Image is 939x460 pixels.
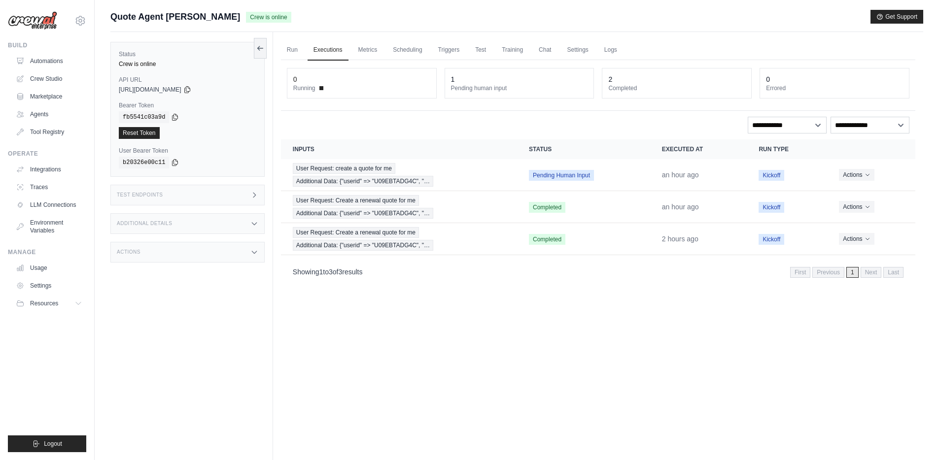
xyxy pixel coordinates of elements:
[293,195,505,219] a: View execution details for User Request
[766,84,903,92] dt: Errored
[533,40,557,61] a: Chat
[12,106,86,122] a: Agents
[293,163,395,174] span: User Request: create a quote for me
[119,86,181,94] span: [URL][DOMAIN_NAME]
[12,197,86,213] a: LLM Connections
[246,12,291,23] span: Crew is online
[608,84,745,92] dt: Completed
[608,74,612,84] div: 2
[281,259,915,284] nav: Pagination
[8,11,57,30] img: Logo
[8,41,86,49] div: Build
[293,163,505,187] a: View execution details for User Request
[30,299,58,307] span: Resources
[119,76,256,84] label: API URL
[839,233,874,245] button: Actions for execution
[119,50,256,58] label: Status
[12,53,86,69] a: Automations
[338,268,342,276] span: 3
[12,179,86,195] a: Traces
[790,267,904,278] nav: Pagination
[12,162,86,177] a: Integrations
[281,139,517,159] th: Inputs
[119,127,160,139] a: Reset Token
[890,413,939,460] iframe: Chat Widget
[662,203,699,211] time: September 13, 2025 at 20:06 PDT
[469,40,492,61] a: Test
[12,71,86,87] a: Crew Studio
[293,208,433,219] span: Additional Data: {"userid" => "U09EBTADG4C", "…
[117,249,140,255] h3: Actions
[747,139,827,159] th: Run Type
[44,440,62,448] span: Logout
[12,89,86,104] a: Marketplace
[662,171,699,179] time: September 13, 2025 at 20:11 PDT
[8,150,86,158] div: Operate
[329,268,333,276] span: 3
[119,157,169,168] code: b20326e00c11
[12,260,86,276] a: Usage
[529,234,565,245] span: Completed
[117,192,163,198] h3: Test Endpoints
[759,202,784,213] span: Kickoff
[861,267,882,278] span: Next
[432,40,466,61] a: Triggers
[110,10,240,24] span: Quote Agent [PERSON_NAME]
[293,195,419,206] span: User Request: Create a renewal quote for me
[12,296,86,311] button: Resources
[883,267,904,278] span: Last
[12,124,86,140] a: Tool Registry
[293,74,297,84] div: 0
[293,267,363,277] p: Showing to of results
[119,101,256,109] label: Bearer Token
[561,40,594,61] a: Settings
[119,60,256,68] div: Crew is online
[293,176,433,187] span: Additional Data: {"userid" => "U09EBTADG4C", "…
[812,267,844,278] span: Previous
[117,221,172,227] h3: Additional Details
[12,215,86,238] a: Environment Variables
[119,147,256,155] label: User Bearer Token
[759,170,784,181] span: Kickoff
[8,435,86,452] button: Logout
[352,40,383,61] a: Metrics
[12,278,86,294] a: Settings
[517,139,650,159] th: Status
[496,40,529,61] a: Training
[293,227,505,251] a: View execution details for User Request
[387,40,428,61] a: Scheduling
[8,248,86,256] div: Manage
[650,139,747,159] th: Executed at
[451,84,588,92] dt: Pending human input
[319,268,323,276] span: 1
[529,202,565,213] span: Completed
[839,169,874,181] button: Actions for execution
[662,235,698,243] time: September 13, 2025 at 19:37 PDT
[766,74,770,84] div: 0
[598,40,623,61] a: Logs
[293,240,433,251] span: Additional Data: {"userid" => "U09EBTADG4C", "…
[293,84,315,92] span: Running
[281,40,304,61] a: Run
[293,227,419,238] span: User Request: Create a renewal quote for me
[759,234,784,245] span: Kickoff
[451,74,455,84] div: 1
[119,111,169,123] code: fb5541c03a9d
[790,267,810,278] span: First
[281,139,915,284] section: Crew executions table
[839,201,874,213] button: Actions for execution
[308,40,348,61] a: Executions
[870,10,923,24] button: Get Support
[529,170,594,181] span: Pending Human Input
[846,267,859,278] span: 1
